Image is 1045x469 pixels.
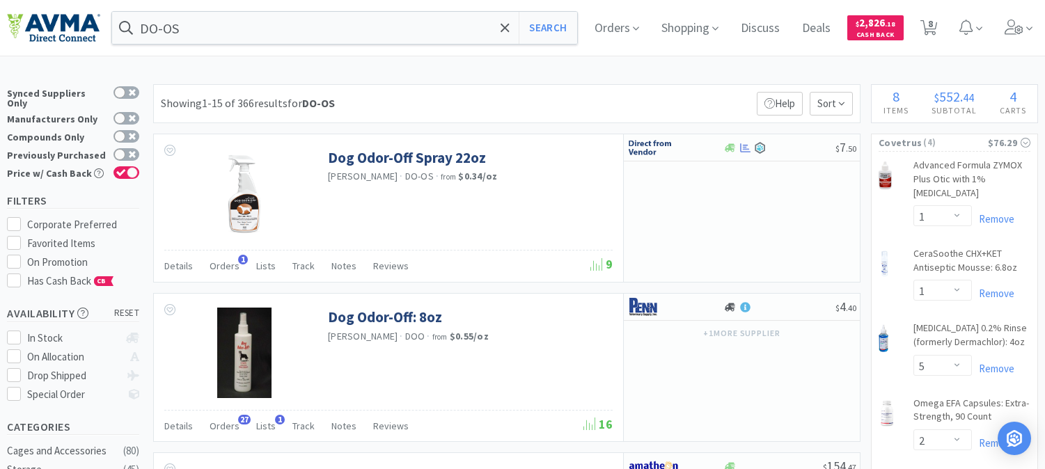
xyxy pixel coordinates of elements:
span: $ [856,19,859,29]
span: DO-OS [405,170,434,182]
div: Compounds Only [7,130,107,142]
a: Remove [972,287,1014,300]
span: 1 [238,255,248,264]
strong: DO-OS [302,96,335,110]
div: Manufacturers Only [7,112,107,124]
span: Details [164,420,193,432]
a: [PERSON_NAME] [328,330,398,342]
p: Help [757,92,803,116]
span: Details [164,260,193,272]
span: . 18 [885,19,895,29]
img: 178ba1d8cd1843d3920f32823816c1bf_34505.png [879,161,892,189]
span: · [400,170,402,182]
a: Dog Odor-Off Spray 22oz [328,148,486,167]
span: Lists [256,260,276,272]
img: dd2c0eb431564a59920bb2fe31b3a46d_114944.jpeg [217,308,272,398]
div: Corporate Preferred [27,216,140,233]
div: Synced Suppliers Only [7,86,107,108]
h4: Subtotal [920,104,988,117]
a: Deals [796,22,836,35]
div: Special Order [27,386,120,403]
span: 4 [1009,88,1016,105]
span: DOO [405,330,425,342]
a: Advanced Formula ZYMOX Plus Otic with 1% [MEDICAL_DATA] [913,159,1030,205]
a: Dog Odor-Off: 8oz [328,308,442,326]
span: Orders [210,260,239,272]
div: Favorited Items [27,235,140,252]
span: from [432,332,448,342]
span: ( 4 ) [922,136,988,150]
img: e1133ece90fa4a959c5ae41b0808c578_9.png [627,296,679,317]
span: from [441,172,456,182]
span: for [288,96,335,110]
strong: $0.34 / oz [458,170,497,182]
strong: $0.55 / oz [450,330,489,342]
div: Open Intercom Messenger [998,422,1031,455]
a: $2,826.18Cash Back [847,9,904,47]
span: Track [292,420,315,432]
div: ( 80 ) [123,443,139,459]
h5: Filters [7,193,139,209]
span: Track [292,260,315,272]
img: b1f02c2b6c06457b8660f8fd9cbbe6fb_27393.png [879,399,895,427]
span: $ [835,303,840,313]
span: Cash Back [856,31,895,40]
span: · [400,330,402,342]
span: 9 [590,256,613,272]
span: Notes [331,260,356,272]
div: Price w/ Cash Back [7,166,107,178]
span: Notes [331,420,356,432]
h5: Categories [7,419,139,435]
a: [PERSON_NAME] [328,170,398,182]
a: CeraSoothe CHX+KET Antiseptic Mousse: 6.8oz [913,247,1030,280]
img: c67096674d5b41e1bca769e75293f8dd_19.png [627,137,679,158]
span: Reviews [373,260,409,272]
a: Remove [972,362,1014,375]
a: Omega EFA Capsules: Extra-Strength, 90 Count [913,397,1030,429]
span: 8 [893,88,899,105]
span: 552 [939,88,960,105]
span: $ [934,90,939,104]
img: 2142abddd5b24bde87a97e01da9e6274_370966.png [879,324,888,352]
span: CB [95,277,109,285]
a: Discuss [735,22,785,35]
span: 4 [835,299,856,315]
span: Covetrus [879,135,922,150]
span: Sort [810,92,853,116]
a: [MEDICAL_DATA] 0.2% Rinse (formerly Dermachlor): 4oz [913,321,1030,354]
div: Drop Shipped [27,367,120,384]
span: · [436,170,439,182]
span: 27 [238,415,251,424]
span: Reviews [373,420,409,432]
button: Search [519,12,576,44]
span: . 40 [846,303,856,313]
img: e4e33dab9f054f5782a47901c742baa9_102.png [7,13,100,42]
span: 1 [275,415,285,424]
div: Previously Purchased [7,148,107,160]
h5: Availability [7,305,139,321]
h4: Items [872,104,920,117]
div: Showing 1-15 of 366 results [161,95,335,113]
img: aa46655b06b142908e99819edee16c7b_375113.png [221,148,268,239]
input: Search by item, sku, manufacturer, ingredient, size... [112,12,577,44]
img: fdce88c4f6db4860ac35304339aa06a3_418479.png [879,250,890,278]
span: Lists [256,420,276,432]
span: 7 [835,139,856,155]
span: 44 [963,90,974,104]
span: Orders [210,420,239,432]
div: On Promotion [27,254,140,271]
div: Cages and Accessories [7,443,120,459]
span: $ [835,143,840,154]
a: Remove [972,436,1014,450]
span: 2,826 [856,16,895,29]
span: . 50 [846,143,856,154]
div: In Stock [27,330,120,347]
span: reset [114,306,140,321]
div: On Allocation [27,349,120,365]
button: +1more supplier [696,324,787,343]
h4: Carts [988,104,1037,117]
span: 16 [583,416,613,432]
span: Has Cash Back [27,274,114,287]
div: $76.29 [988,135,1030,150]
a: Remove [972,212,1014,225]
